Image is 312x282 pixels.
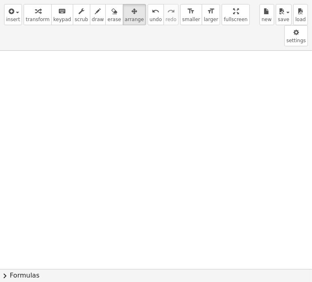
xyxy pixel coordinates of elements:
button: transform [24,4,52,25]
span: transform [26,17,50,22]
button: scrub [73,4,90,25]
i: format_size [187,6,195,16]
i: keyboard [58,6,66,16]
button: erase [105,4,123,25]
span: smaller [182,17,200,22]
span: arrange [125,17,144,22]
i: format_size [207,6,215,16]
button: fullscreen [222,4,249,25]
button: save [276,4,292,25]
button: arrange [123,4,146,25]
span: new [262,17,272,22]
button: redoredo [164,4,179,25]
span: undo [150,17,162,22]
i: redo [167,6,175,16]
button: settings [284,25,308,46]
button: insert [4,4,22,25]
button: undoundo [148,4,164,25]
span: draw [92,17,104,22]
span: load [295,17,306,22]
button: new [260,4,274,25]
button: format_sizelarger [202,4,220,25]
span: scrub [75,17,88,22]
span: larger [204,17,218,22]
button: keyboardkeypad [51,4,73,25]
span: keypad [53,17,71,22]
span: redo [166,17,177,22]
span: erase [107,17,121,22]
button: format_sizesmaller [180,4,202,25]
button: draw [90,4,106,25]
span: save [278,17,289,22]
i: undo [152,6,159,16]
span: insert [6,17,20,22]
button: load [293,4,308,25]
span: settings [286,38,306,43]
span: fullscreen [224,17,247,22]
